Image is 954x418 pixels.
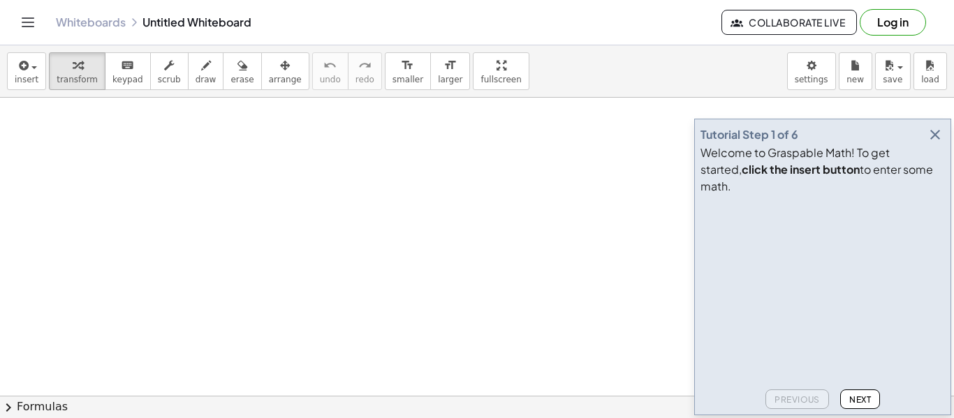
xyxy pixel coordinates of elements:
[733,16,845,29] span: Collaborate Live
[230,75,254,84] span: erase
[392,75,423,84] span: smaller
[742,162,860,177] b: click the insert button
[15,75,38,84] span: insert
[261,52,309,90] button: arrange
[323,57,337,74] i: undo
[188,52,224,90] button: draw
[795,75,828,84] span: settings
[355,75,374,84] span: redo
[358,57,372,74] i: redo
[787,52,836,90] button: settings
[158,75,181,84] span: scrub
[721,10,857,35] button: Collaborate Live
[385,52,431,90] button: format_sizesmaller
[17,11,39,33] button: Toggle navigation
[480,75,521,84] span: fullscreen
[105,52,151,90] button: keyboardkeypad
[196,75,217,84] span: draw
[860,9,926,36] button: Log in
[57,75,98,84] span: transform
[443,57,457,74] i: format_size
[438,75,462,84] span: larger
[56,15,126,29] a: Whiteboards
[320,75,341,84] span: undo
[883,75,902,84] span: save
[223,52,261,90] button: erase
[49,52,105,90] button: transform
[849,394,871,405] span: Next
[913,52,947,90] button: load
[846,75,864,84] span: new
[7,52,46,90] button: insert
[121,57,134,74] i: keyboard
[875,52,911,90] button: save
[348,52,382,90] button: redoredo
[112,75,143,84] span: keypad
[430,52,470,90] button: format_sizelarger
[150,52,189,90] button: scrub
[921,75,939,84] span: load
[473,52,529,90] button: fullscreen
[840,389,880,409] button: Next
[269,75,302,84] span: arrange
[312,52,348,90] button: undoundo
[700,126,798,143] div: Tutorial Step 1 of 6
[401,57,414,74] i: format_size
[839,52,872,90] button: new
[700,144,945,195] div: Welcome to Graspable Math! To get started, to enter some math.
